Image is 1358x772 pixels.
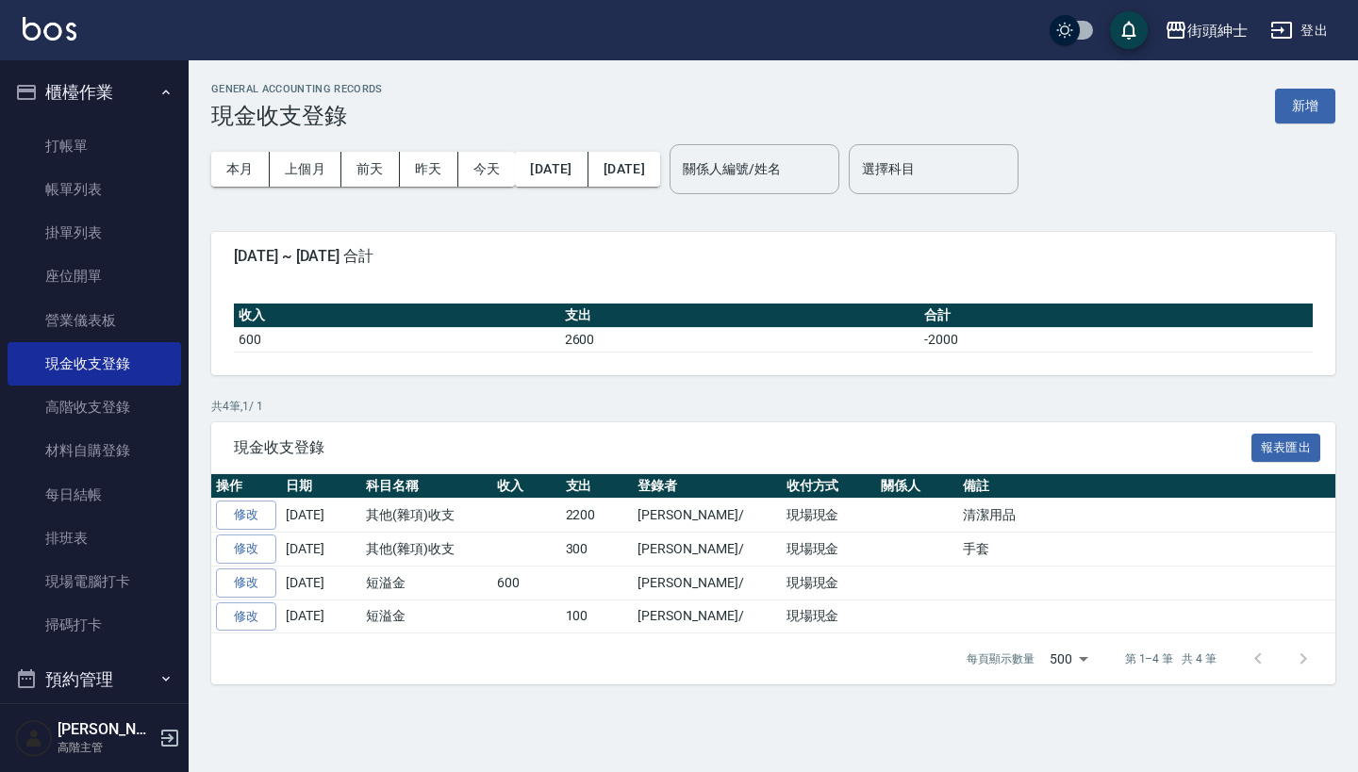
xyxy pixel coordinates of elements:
[8,211,181,255] a: 掛單列表
[1187,19,1248,42] div: 街頭紳士
[588,152,660,187] button: [DATE]
[8,68,181,117] button: 櫃檯作業
[361,566,492,600] td: 短溢金
[458,152,516,187] button: 今天
[234,247,1313,266] span: [DATE] ~ [DATE] 合計
[216,534,276,564] a: 修改
[1263,13,1335,48] button: 登出
[515,152,588,187] button: [DATE]
[633,600,781,633] td: [PERSON_NAME]/
[8,299,181,342] a: 營業儀表板
[361,600,492,633] td: 短溢金
[782,499,877,533] td: 現場現金
[281,533,361,567] td: [DATE]
[211,83,383,95] h2: GENERAL ACCOUNTING RECORDS
[919,304,1313,328] th: 合計
[1251,434,1321,463] button: 報表匯出
[281,499,361,533] td: [DATE]
[8,124,181,168] a: 打帳單
[967,650,1035,667] p: 每頁顯示數量
[1110,11,1148,49] button: save
[633,566,781,600] td: [PERSON_NAME]/
[876,474,958,499] th: 關係人
[8,655,181,704] button: 預約管理
[58,739,154,756] p: 高階主管
[919,327,1313,352] td: -2000
[492,474,561,499] th: 收入
[361,533,492,567] td: 其他(雜項)收支
[633,474,781,499] th: 登錄者
[492,566,561,600] td: 600
[211,398,1335,415] p: 共 4 筆, 1 / 1
[1042,633,1095,684] div: 500
[560,327,919,352] td: 2600
[211,474,281,499] th: 操作
[361,499,492,533] td: 其他(雜項)收支
[1251,437,1321,455] a: 報表匯出
[216,602,276,632] a: 修改
[1157,11,1255,50] button: 街頭紳士
[361,474,492,499] th: 科目名稱
[281,566,361,600] td: [DATE]
[560,304,919,328] th: 支出
[8,603,181,647] a: 掃碼打卡
[211,152,270,187] button: 本月
[782,600,877,633] td: 現場現金
[23,17,76,41] img: Logo
[1125,650,1217,667] p: 第 1–4 筆 共 4 筆
[15,719,53,757] img: Person
[234,327,560,352] td: 600
[270,152,341,187] button: 上個月
[561,533,634,567] td: 300
[561,474,634,499] th: 支出
[561,499,634,533] td: 2200
[782,566,877,600] td: 現場現金
[58,720,154,739] h5: [PERSON_NAME]
[8,342,181,386] a: 現金收支登錄
[8,386,181,429] a: 高階收支登錄
[633,499,781,533] td: [PERSON_NAME]/
[633,533,781,567] td: [PERSON_NAME]/
[211,103,383,129] h3: 現金收支登錄
[281,600,361,633] td: [DATE]
[1275,89,1335,123] button: 新增
[341,152,400,187] button: 前天
[8,473,181,517] a: 每日結帳
[216,568,276,598] a: 修改
[216,501,276,530] a: 修改
[281,474,361,499] th: 日期
[8,168,181,211] a: 帳單列表
[782,533,877,567] td: 現場現金
[8,429,181,472] a: 材料自購登錄
[234,304,560,328] th: 收入
[400,152,458,187] button: 昨天
[8,560,181,603] a: 現場電腦打卡
[234,438,1251,457] span: 現金收支登錄
[8,517,181,560] a: 排班表
[1275,96,1335,114] a: 新增
[8,255,181,298] a: 座位開單
[782,474,877,499] th: 收付方式
[561,600,634,633] td: 100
